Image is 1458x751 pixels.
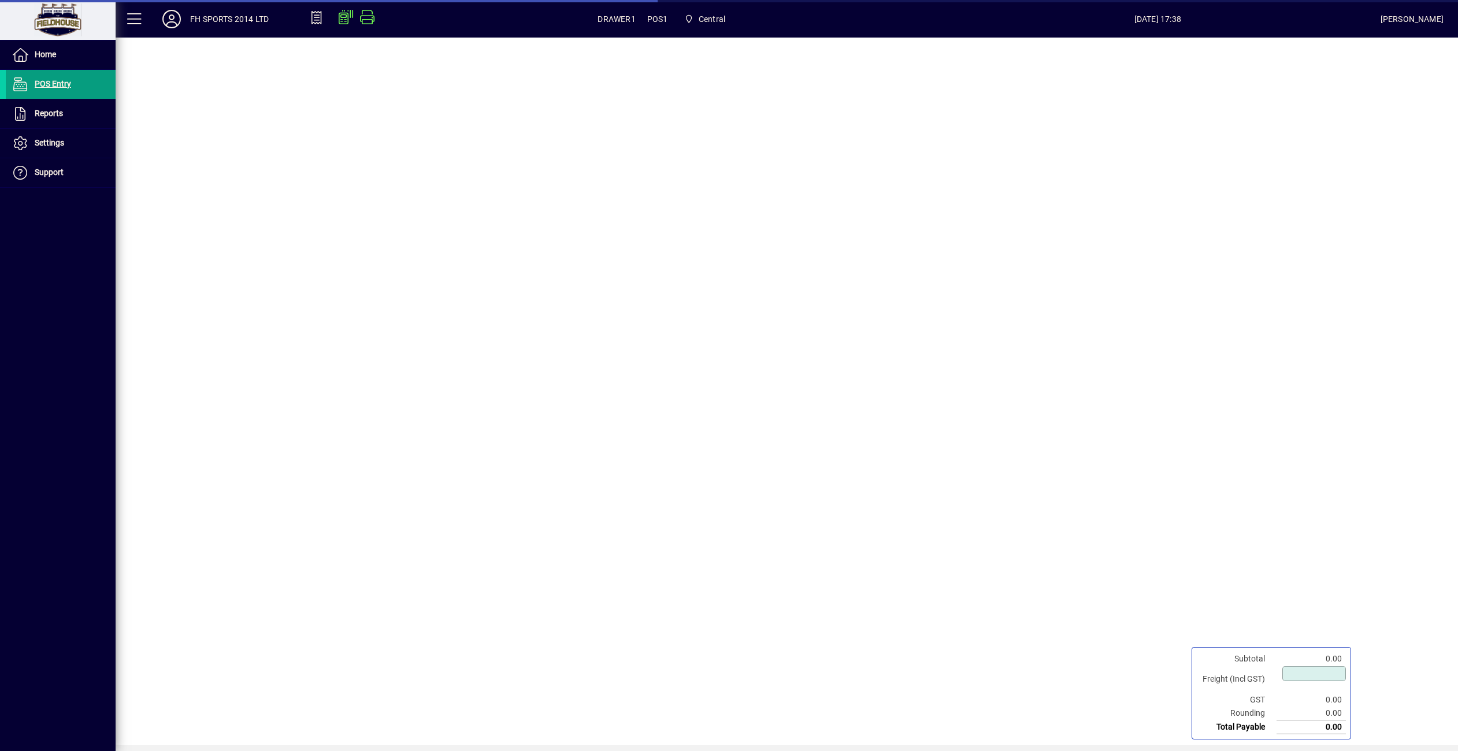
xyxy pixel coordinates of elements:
[935,10,1381,28] span: [DATE] 17:38
[6,158,116,187] a: Support
[35,79,71,88] span: POS Entry
[153,9,190,29] button: Profile
[1197,666,1277,693] td: Freight (Incl GST)
[35,109,63,118] span: Reports
[6,40,116,69] a: Home
[679,9,730,29] span: Central
[1197,720,1277,734] td: Total Payable
[1277,693,1346,707] td: 0.00
[35,138,64,147] span: Settings
[1277,720,1346,734] td: 0.00
[1277,707,1346,720] td: 0.00
[35,168,64,177] span: Support
[1381,10,1444,28] div: [PERSON_NAME]
[598,10,635,28] span: DRAWER1
[1197,693,1277,707] td: GST
[699,10,725,28] span: Central
[1197,652,1277,666] td: Subtotal
[6,99,116,128] a: Reports
[1277,652,1346,666] td: 0.00
[190,10,269,28] div: FH SPORTS 2014 LTD
[6,129,116,158] a: Settings
[1197,707,1277,720] td: Rounding
[647,10,668,28] span: POS1
[35,50,56,59] span: Home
